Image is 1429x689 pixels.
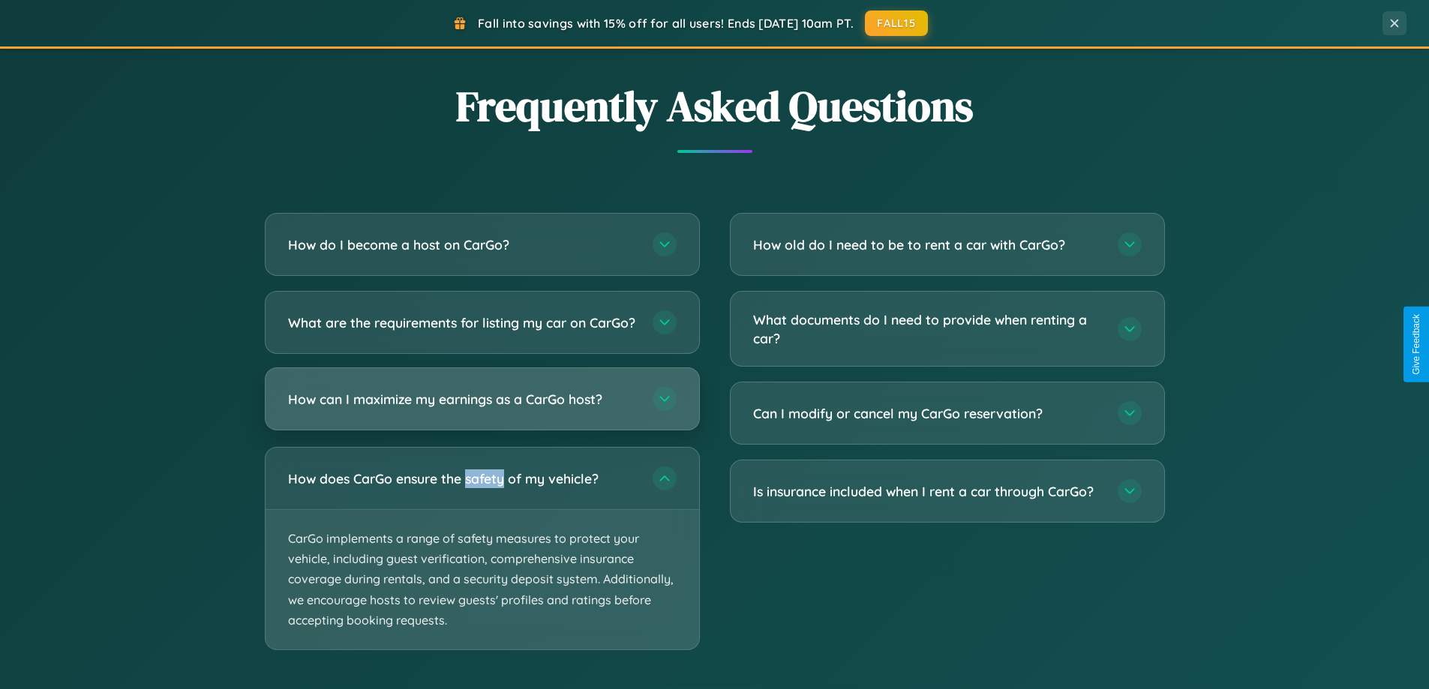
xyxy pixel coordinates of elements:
[753,310,1103,347] h3: What documents do I need to provide when renting a car?
[753,482,1103,501] h3: Is insurance included when I rent a car through CarGo?
[265,77,1165,135] h2: Frequently Asked Questions
[865,10,928,36] button: FALL15
[288,313,638,332] h3: What are the requirements for listing my car on CarGo?
[753,235,1103,254] h3: How old do I need to be to rent a car with CarGo?
[1411,314,1421,375] div: Give Feedback
[478,16,854,31] span: Fall into savings with 15% off for all users! Ends [DATE] 10am PT.
[288,469,638,488] h3: How does CarGo ensure the safety of my vehicle?
[288,235,638,254] h3: How do I become a host on CarGo?
[266,510,699,649] p: CarGo implements a range of safety measures to protect your vehicle, including guest verification...
[288,390,638,409] h3: How can I maximize my earnings as a CarGo host?
[753,404,1103,423] h3: Can I modify or cancel my CarGo reservation?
